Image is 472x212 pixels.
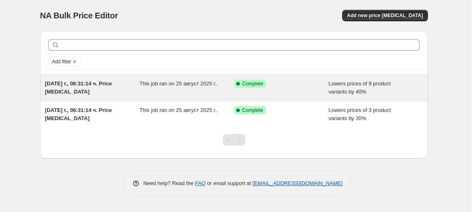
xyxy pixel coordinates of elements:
span: Lowers prices of 3 product variants by 30% [329,107,391,121]
span: [DATE] г., 06:31:14 ч. Price [MEDICAL_DATA] [45,80,112,95]
span: This job ran on 25 август 2025 г.. [140,107,218,113]
span: or email support at [206,180,253,186]
span: Complete [242,107,263,114]
span: [DATE] г., 06:31:14 ч. Price [MEDICAL_DATA] [45,107,112,121]
span: Need help? Read the [143,180,195,186]
a: FAQ [195,180,206,186]
button: Add new price [MEDICAL_DATA] [342,10,428,21]
span: This job ran on 25 август 2025 г.. [140,80,218,87]
button: Add filter [48,57,81,67]
span: Complete [242,80,263,87]
span: Lowers prices of 9 product variants by 40% [329,80,391,95]
nav: Pagination [223,134,245,145]
a: [EMAIL_ADDRESS][DOMAIN_NAME] [253,180,343,186]
span: Add filter [52,58,71,65]
span: NA Bulk Price Editor [40,11,118,20]
span: Add new price [MEDICAL_DATA] [347,12,423,19]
